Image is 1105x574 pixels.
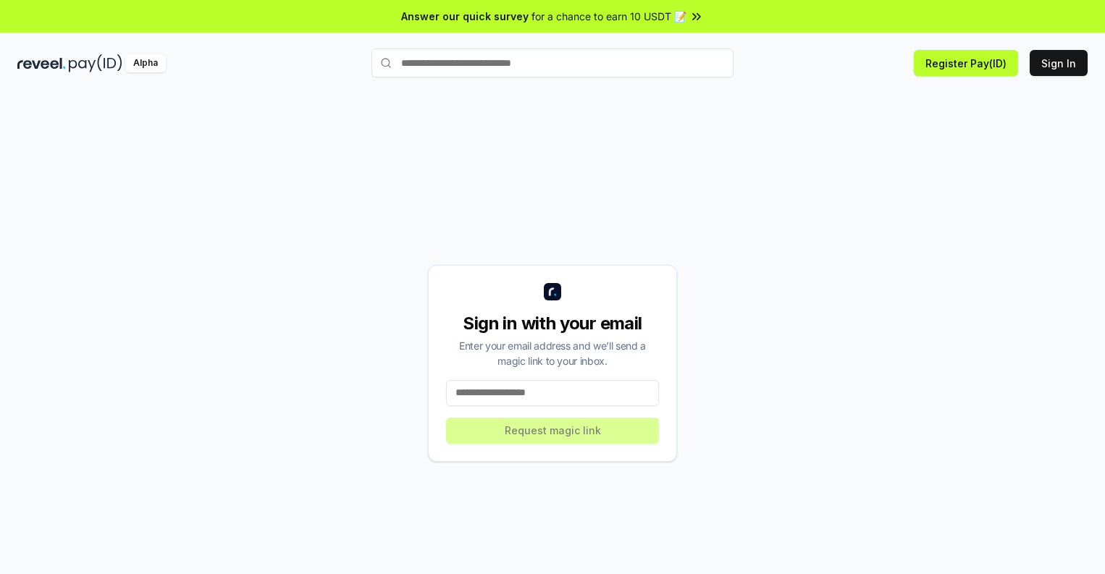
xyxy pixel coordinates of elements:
div: Alpha [125,54,166,72]
img: logo_small [544,283,561,300]
img: pay_id [69,54,122,72]
button: Sign In [1030,50,1088,76]
button: Register Pay(ID) [914,50,1018,76]
div: Enter your email address and we’ll send a magic link to your inbox. [446,338,659,368]
div: Sign in with your email [446,312,659,335]
img: reveel_dark [17,54,66,72]
span: Answer our quick survey [401,9,529,24]
span: for a chance to earn 10 USDT 📝 [532,9,686,24]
